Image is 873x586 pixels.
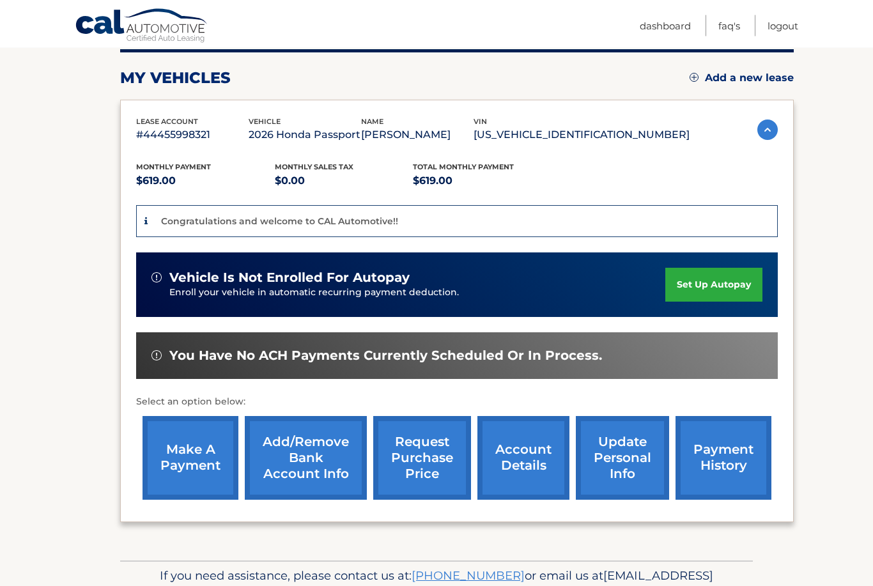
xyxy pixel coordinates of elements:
span: name [361,118,383,127]
span: Total Monthly Payment [413,163,514,172]
a: payment history [676,417,771,500]
img: alert-white.svg [151,351,162,361]
a: Logout [768,15,798,36]
a: FAQ's [718,15,740,36]
span: vin [474,118,487,127]
span: Monthly sales Tax [275,163,353,172]
a: Cal Automotive [75,8,209,45]
a: Dashboard [640,15,691,36]
p: #44455998321 [136,127,249,144]
span: vehicle [249,118,281,127]
p: $619.00 [413,173,552,190]
a: request purchase price [373,417,471,500]
img: add.svg [690,73,699,82]
a: set up autopay [665,268,762,302]
img: accordion-active.svg [757,120,778,141]
a: account details [477,417,569,500]
a: [PHONE_NUMBER] [412,569,525,583]
p: 2026 Honda Passport [249,127,361,144]
p: Select an option below: [136,395,778,410]
p: Enroll your vehicle in automatic recurring payment deduction. [169,286,665,300]
h2: my vehicles [120,69,231,88]
span: You have no ACH payments currently scheduled or in process. [169,348,602,364]
p: $0.00 [275,173,413,190]
a: Add a new lease [690,72,794,85]
span: vehicle is not enrolled for autopay [169,270,410,286]
p: Congratulations and welcome to CAL Automotive!! [161,216,398,227]
a: Add/Remove bank account info [245,417,367,500]
p: [US_VEHICLE_IDENTIFICATION_NUMBER] [474,127,690,144]
p: [PERSON_NAME] [361,127,474,144]
a: update personal info [576,417,669,500]
span: Monthly Payment [136,163,211,172]
span: lease account [136,118,198,127]
a: make a payment [143,417,238,500]
img: alert-white.svg [151,273,162,283]
p: $619.00 [136,173,275,190]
